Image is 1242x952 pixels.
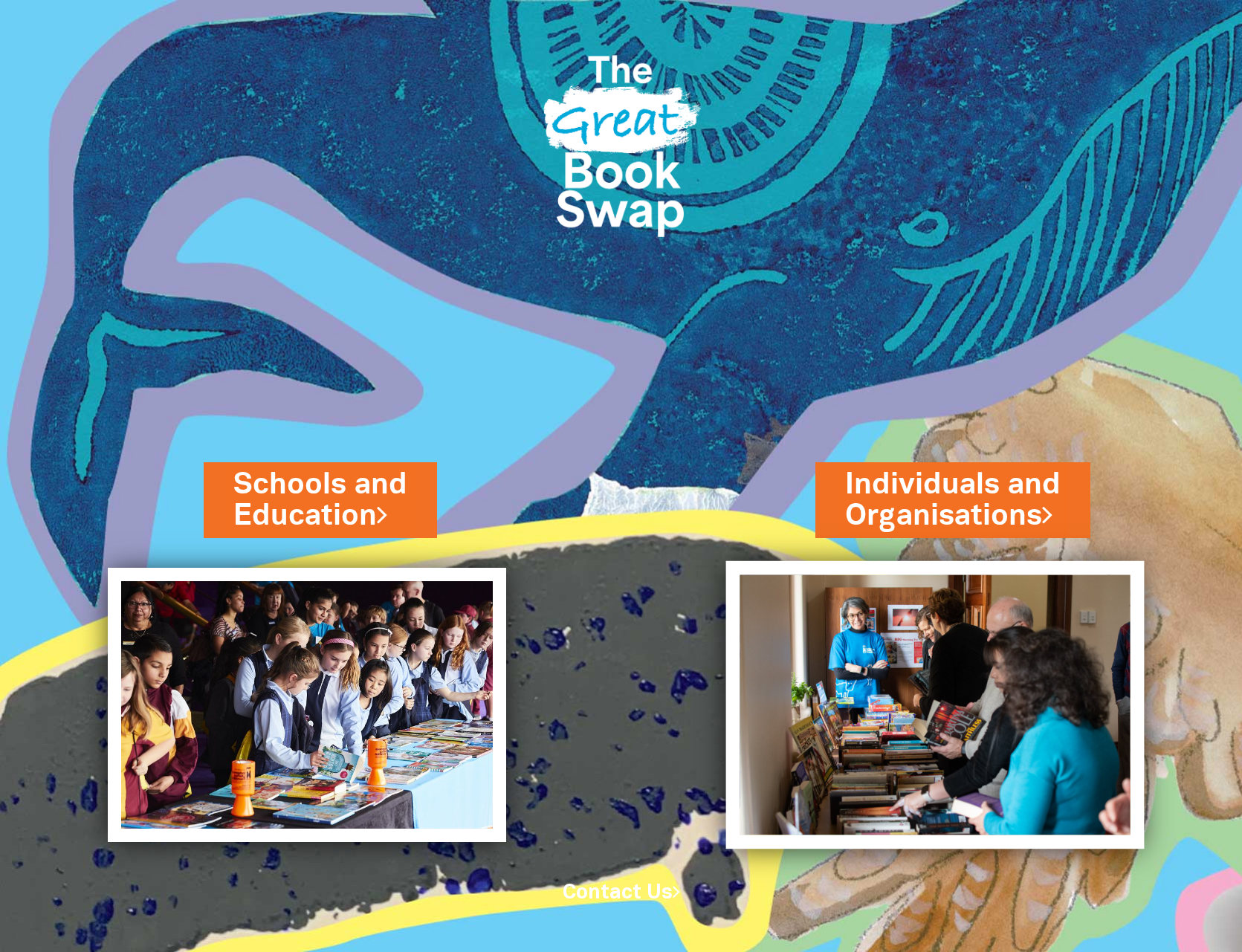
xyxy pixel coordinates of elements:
[845,464,1061,536] a: Individuals andOrganisations
[528,18,714,263] img: Great Bookswap logo
[725,561,1144,849] img: Individuals and Organisations
[108,568,506,842] img: Schools and Education
[233,464,407,536] a: Schools andEducation
[563,884,680,902] a: Contact Us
